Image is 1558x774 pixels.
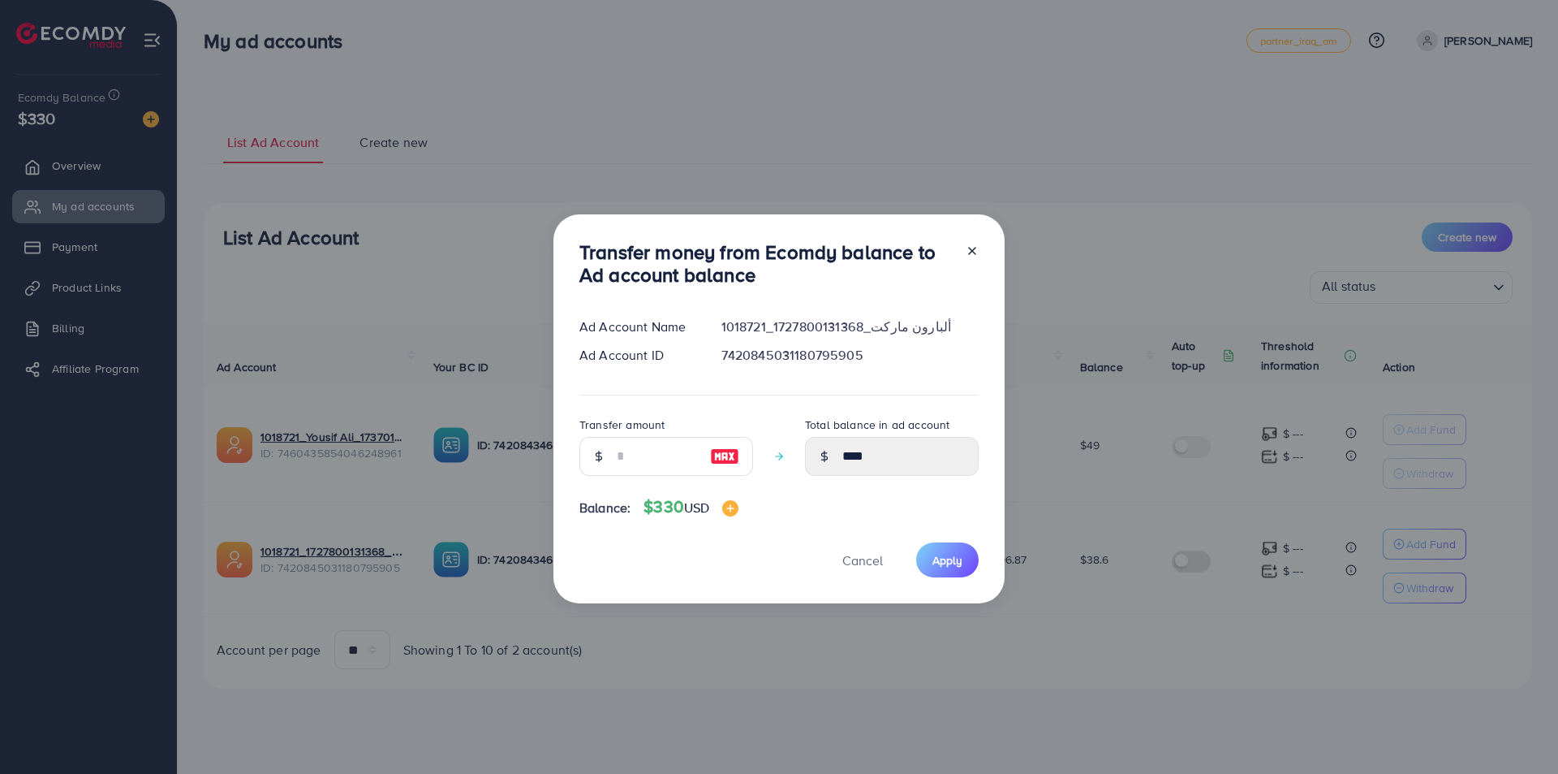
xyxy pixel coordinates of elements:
label: Transfer amount [579,417,665,433]
img: image [710,447,739,466]
label: Total balance in ad account [805,417,949,433]
div: 1018721_ألبارون ماركت_1727800131368 [708,318,992,336]
span: Apply [932,552,962,569]
button: Apply [916,543,979,577]
span: USD [684,499,709,517]
span: Cancel [842,551,883,569]
iframe: Chat [1489,701,1546,762]
h3: Transfer money from Ecomdy balance to Ad account balance [579,240,953,288]
button: Cancel [822,543,903,577]
div: Ad Account Name [566,318,708,336]
div: Ad Account ID [566,346,708,365]
span: Balance: [579,499,631,517]
h4: $330 [643,497,738,517]
div: 7420845031180795905 [708,346,992,365]
img: image [722,500,738,517]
